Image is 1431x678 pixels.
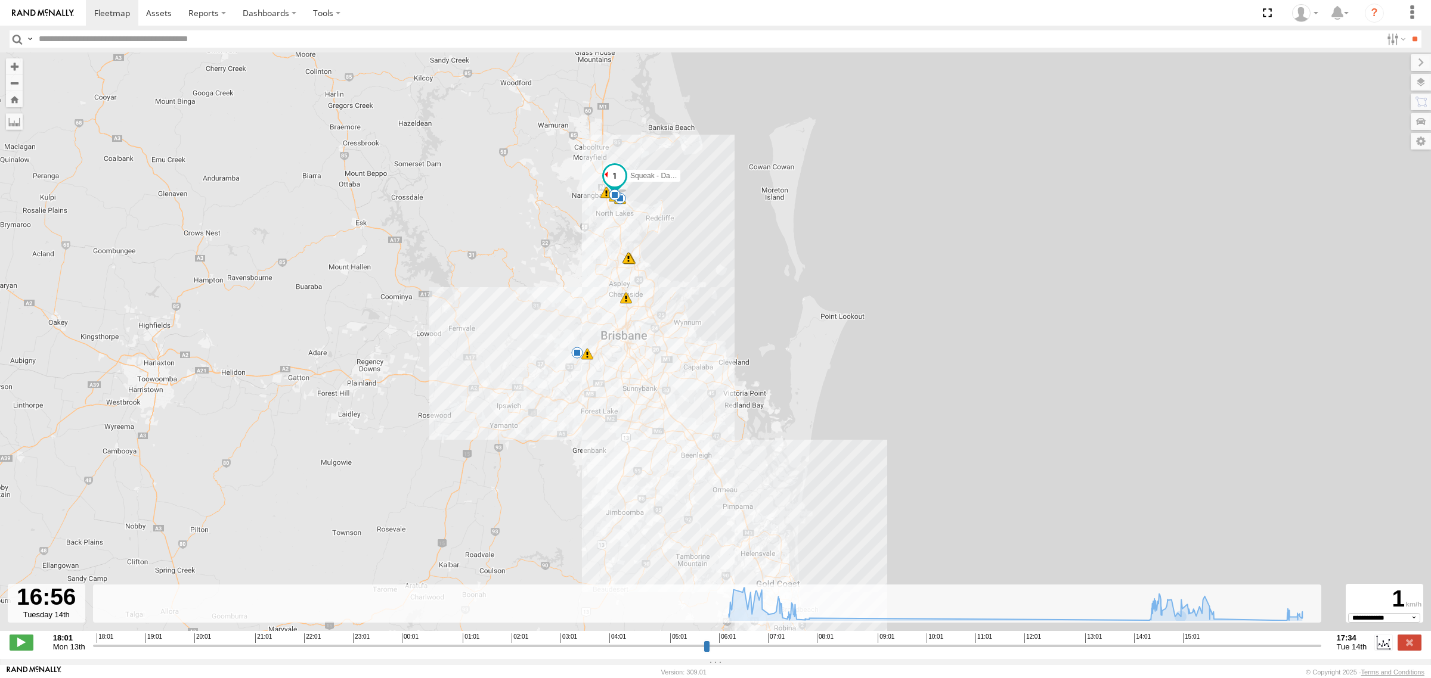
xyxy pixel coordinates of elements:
[53,642,85,651] span: Mon 13th Oct 2025
[878,633,894,643] span: 09:01
[402,633,419,643] span: 00:01
[1085,633,1102,643] span: 13:01
[1382,30,1408,48] label: Search Filter Options
[53,633,85,642] strong: 18:01
[97,633,113,643] span: 18:01
[463,633,479,643] span: 01:01
[768,633,785,643] span: 07:01
[10,635,33,650] label: Play/Stop
[304,633,321,643] span: 22:01
[7,666,61,678] a: Visit our Website
[817,633,834,643] span: 08:01
[194,633,211,643] span: 20:01
[1411,133,1431,150] label: Map Settings
[1337,633,1367,642] strong: 17:34
[560,633,577,643] span: 03:01
[145,633,162,643] span: 19:01
[1337,642,1367,651] span: Tue 14th Oct 2025
[609,633,626,643] span: 04:01
[1024,633,1041,643] span: 12:01
[6,58,23,74] button: Zoom in
[512,633,528,643] span: 02:01
[1365,4,1384,23] i: ?
[6,91,23,107] button: Zoom Home
[719,633,736,643] span: 06:01
[1398,635,1421,650] label: Close
[1134,633,1151,643] span: 14:01
[630,172,698,181] span: Squeak - Dark Green
[927,633,943,643] span: 10:01
[1288,4,1322,22] div: James Oakden
[975,633,992,643] span: 11:01
[12,9,74,17] img: rand-logo.svg
[353,633,370,643] span: 23:01
[661,668,707,676] div: Version: 309.01
[1361,668,1424,676] a: Terms and Conditions
[1183,633,1200,643] span: 15:01
[25,30,35,48] label: Search Query
[1348,586,1421,613] div: 1
[670,633,687,643] span: 05:01
[581,348,593,360] div: 5
[6,113,23,130] label: Measure
[6,74,23,91] button: Zoom out
[255,633,272,643] span: 21:01
[1306,668,1424,676] div: © Copyright 2025 -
